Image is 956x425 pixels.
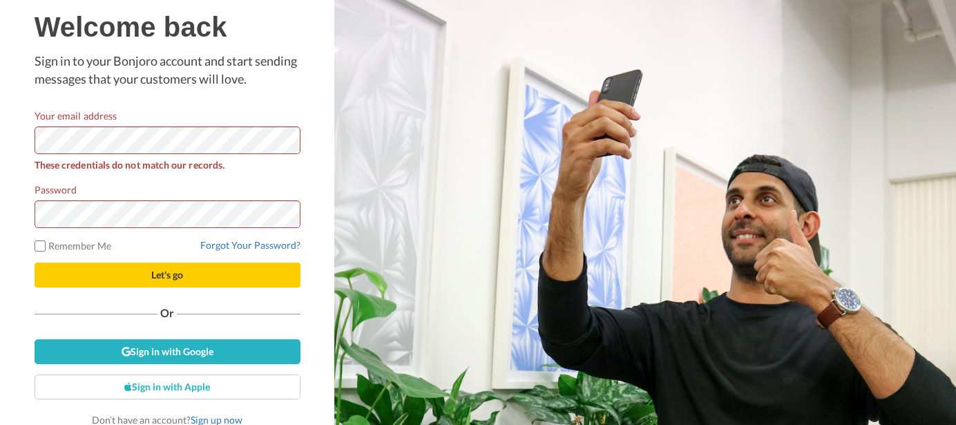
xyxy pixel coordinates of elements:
a: Sign in with Apple [35,375,300,399]
h1: Welcome back [35,12,300,42]
button: Let's go [35,263,300,287]
label: Password [35,182,77,197]
a: Forgot Your Password? [200,239,300,251]
a: Sign in with Google [35,339,300,364]
input: Remember Me [35,240,46,252]
label: Your email address [35,108,117,123]
span: Let's go [151,269,183,281]
strong: These credentials do not match our records. [35,159,224,171]
label: Remember Me [35,238,112,253]
p: Sign in to your Bonjoro account and start sending messages that your customers will love. [35,53,300,88]
span: Or [157,308,177,318]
